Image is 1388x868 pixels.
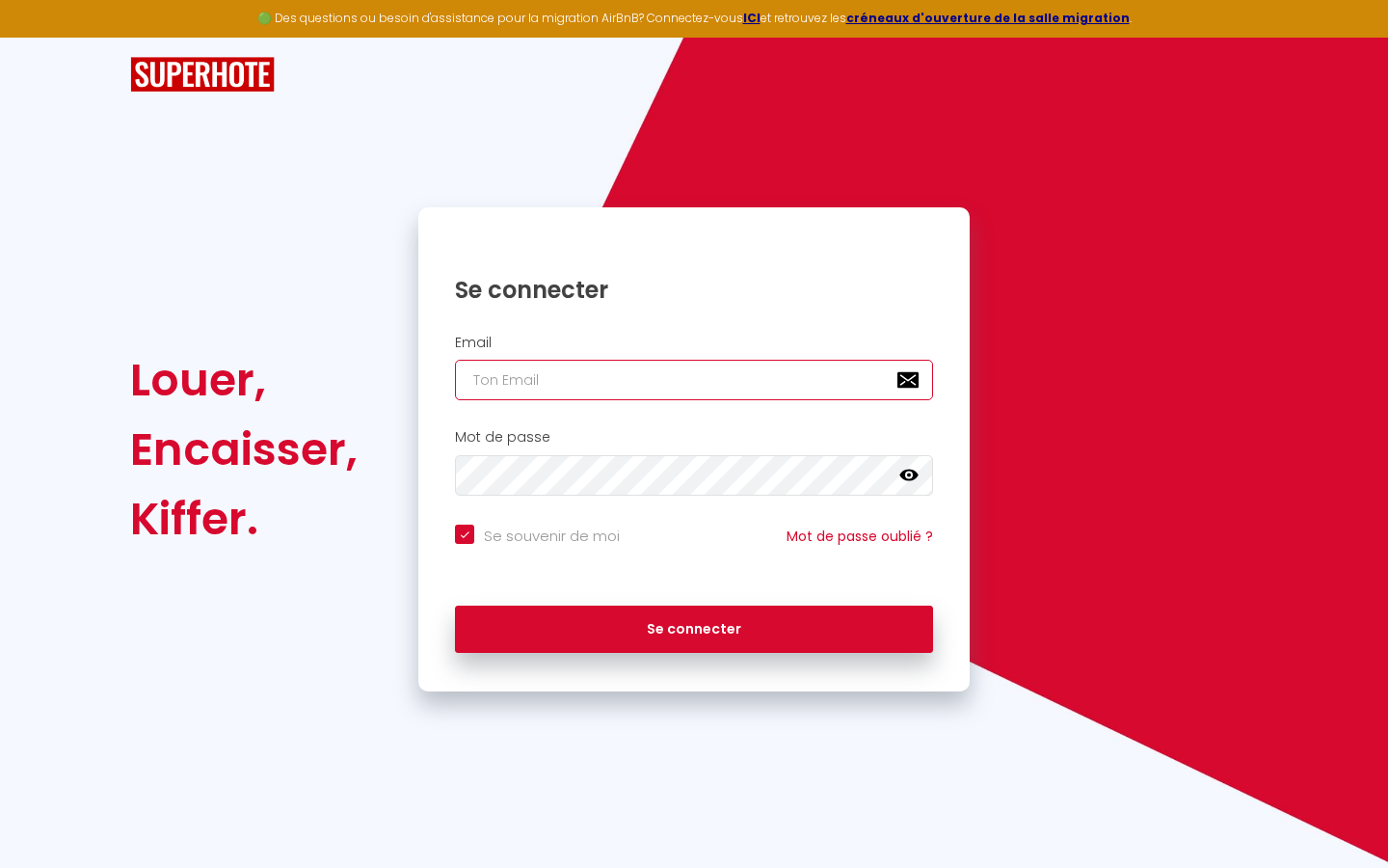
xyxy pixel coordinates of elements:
[130,484,358,554] div: Kiffer.
[787,527,933,546] a: Mot de passe oublié ?
[455,360,933,400] input: Ton Email
[455,335,933,351] h2: Email
[846,10,1130,26] a: créneaux d'ouverture de la salle migration
[130,415,358,484] div: Encaisser,
[455,606,933,654] button: Se connecter
[455,429,933,446] h2: Mot de passe
[130,57,275,93] img: SuperHote logo
[130,345,358,415] div: Louer,
[15,8,73,66] button: Ouvrir le widget de chat LiveChat
[455,275,933,305] h1: Se connecter
[743,10,761,26] a: ICI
